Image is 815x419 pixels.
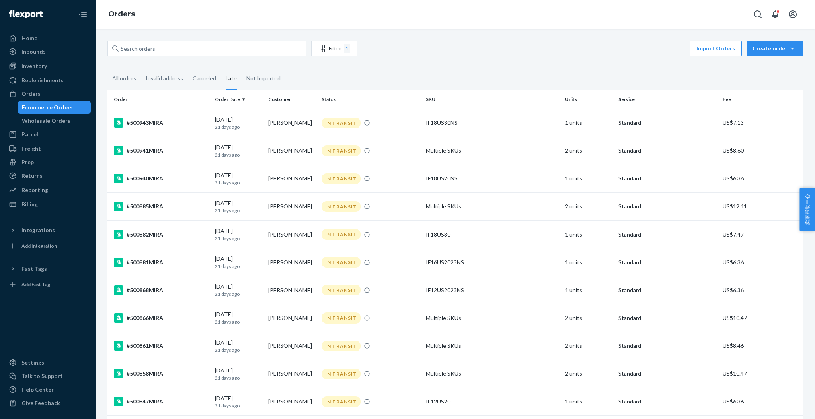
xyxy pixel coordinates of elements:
[215,227,262,242] div: [DATE]
[21,281,50,288] div: Add Fast Tag
[719,360,803,388] td: US$10.47
[618,370,716,378] p: Standard
[5,240,91,252] a: Add Integration
[215,283,262,297] div: [DATE]
[562,109,615,137] td: 1 units
[562,332,615,360] td: 2 units
[21,48,46,56] div: Inbounds
[562,276,615,304] td: 1 units
[562,165,615,192] td: 1 units
[114,258,209,267] div: #500881MIRA
[114,146,209,155] div: #500941MIRA
[146,68,183,89] div: Invalid address
[719,137,803,165] td: US$8.60
[5,45,91,58] a: Inbounds
[114,313,209,323] div: #500866MIRA
[265,304,318,332] td: [PERSON_NAME]
[18,101,91,114] a: Ecommerce Orders
[265,137,318,165] td: [PERSON_NAME]
[423,137,562,165] td: Multiple SKUs
[114,285,209,295] div: #500868MIRA
[21,265,47,273] div: Fast Tags
[21,130,38,138] div: Parcel
[21,359,44,367] div: Settings
[344,44,350,53] div: 1
[193,68,216,89] div: Canceled
[215,263,262,270] p: 21 days ago
[322,396,361,407] div: IN TRANSIT
[322,118,361,128] div: IN TRANSIT
[799,188,815,231] button: 卖家帮助中心
[75,6,91,22] button: Close Navigation
[5,198,91,211] a: Billing
[265,109,318,137] td: [PERSON_NAME]
[21,62,47,70] div: Inventory
[114,341,209,351] div: #500861MIRA
[618,119,716,127] p: Standard
[426,119,559,127] div: IF18US30NS
[5,142,91,155] a: Freight
[9,10,43,18] img: Flexport logo
[5,128,91,141] a: Parcel
[21,90,41,98] div: Orders
[107,41,306,56] input: Search orders
[114,369,209,378] div: #500858MIRA
[562,248,615,276] td: 1 units
[21,399,60,407] div: Give Feedback
[750,6,766,22] button: Open Search Box
[322,229,361,240] div: IN TRANSIT
[21,76,64,84] div: Replenishments
[215,310,262,325] div: [DATE]
[114,202,209,211] div: #500885MIRA
[322,145,361,156] div: IN TRANSIT
[5,397,91,409] button: Give Feedback
[265,248,318,276] td: [PERSON_NAME]
[322,201,361,212] div: IN TRANSIT
[719,332,803,360] td: US$8.46
[423,192,562,220] td: Multiple SKUs
[215,151,262,158] p: 21 days ago
[226,68,237,90] div: Late
[785,6,801,22] button: Open account menu
[719,165,803,192] td: US$6.36
[322,257,361,268] div: IN TRANSIT
[215,318,262,325] p: 21 days ago
[562,360,615,388] td: 2 units
[423,90,562,109] th: SKU
[719,192,803,220] td: US$12.41
[5,224,91,237] button: Integrations
[719,109,803,137] td: US$7.13
[618,258,716,266] p: Standard
[719,90,803,109] th: Fee
[562,304,615,332] td: 2 units
[618,398,716,405] p: Standard
[215,374,262,381] p: 21 days ago
[426,258,559,266] div: IF16US2023NS
[618,202,716,210] p: Standard
[215,255,262,270] div: [DATE]
[5,156,91,169] a: Prep
[767,6,783,22] button: Open notifications
[5,87,91,100] a: Orders
[423,304,562,332] td: Multiple SKUs
[102,3,141,26] ol: breadcrumbs
[215,367,262,381] div: [DATE]
[753,45,797,52] div: Create order
[107,90,212,109] th: Order
[21,200,38,208] div: Billing
[5,278,91,291] a: Add Fast Tag
[5,169,91,182] a: Returns
[21,186,48,194] div: Reporting
[318,90,423,109] th: Status
[215,179,262,186] p: 21 days ago
[719,276,803,304] td: US$6.36
[265,165,318,192] td: [PERSON_NAME]
[426,286,559,294] div: IF12US2023NS
[312,44,357,53] div: Filter
[18,114,91,127] a: Wholesale Orders
[5,262,91,275] button: Fast Tags
[22,117,70,125] div: Wholesale Orders
[21,34,37,42] div: Home
[5,356,91,369] a: Settings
